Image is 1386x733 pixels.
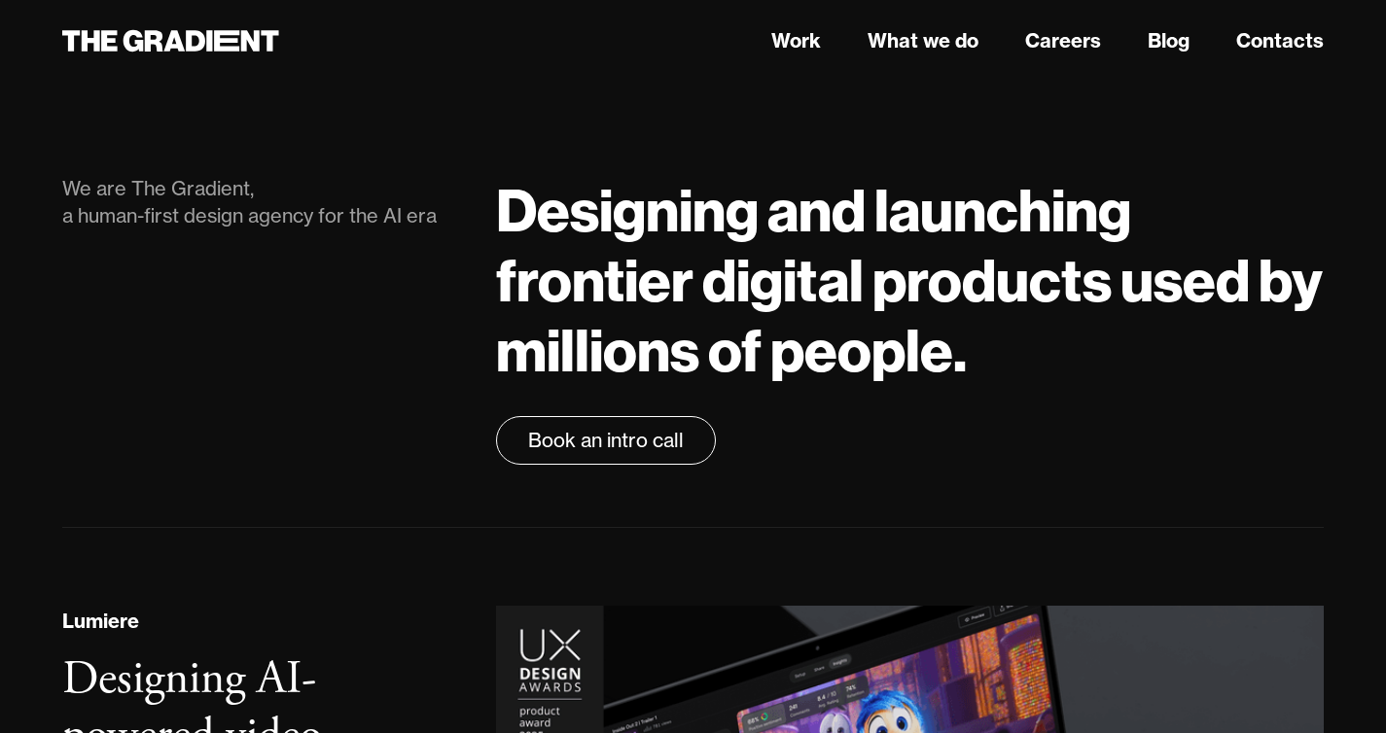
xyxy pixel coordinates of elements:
a: Blog [1148,26,1190,55]
a: What we do [868,26,978,55]
div: We are The Gradient, a human-first design agency for the AI era [62,175,457,229]
a: Book an intro call [496,416,716,465]
h1: Designing and launching frontier digital products used by millions of people. [496,175,1324,385]
a: Work [771,26,821,55]
a: Careers [1025,26,1101,55]
div: Lumiere [62,607,139,636]
a: Contacts [1236,26,1324,55]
